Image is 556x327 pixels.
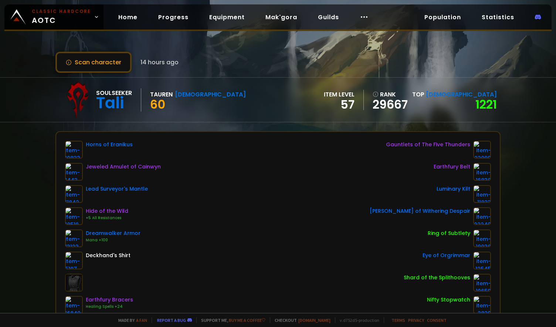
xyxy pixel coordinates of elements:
[423,252,470,259] div: Eye of Orgrimmar
[86,252,130,259] div: Deckhand's Shirt
[412,90,497,99] div: Top
[32,8,91,15] small: Classic Hardcore
[86,229,140,237] div: Dreamwalker Armor
[86,237,140,243] div: Mana +100
[473,163,491,181] img: item-16838
[473,207,491,225] img: item-22240
[96,98,132,109] div: Tali
[437,185,470,193] div: Luminary Kilt
[473,185,491,203] img: item-11823
[312,10,345,25] a: Guilds
[4,4,104,30] a: Classic HardcoreAOTC
[65,252,83,269] img: item-5107
[473,229,491,247] img: item-19038
[408,317,424,323] a: Privacy
[427,317,447,323] a: Consent
[86,207,128,215] div: Hide of the Wild
[473,252,491,269] img: item-12545
[86,215,128,221] div: +5 All Resistances
[65,229,83,247] img: item-13123
[386,141,470,149] div: Gauntlets of The Five Thunders
[229,317,265,323] a: Buy me a coffee
[152,10,194,25] a: Progress
[136,317,147,323] a: a fan
[150,96,165,113] span: 60
[373,99,408,110] a: 29667
[65,296,83,314] img: item-16840
[426,90,497,99] span: [DEMOGRAPHIC_DATA]
[140,58,179,67] span: 14 hours ago
[475,96,497,113] a: 1221
[324,99,355,110] div: 57
[65,185,83,203] img: item-11842
[373,90,408,99] div: rank
[157,317,186,323] a: Report a bug
[55,52,132,73] button: Scan character
[203,10,251,25] a: Equipment
[86,185,148,193] div: Lead Surveyor's Mantle
[175,90,246,99] div: [DEMOGRAPHIC_DATA]
[473,274,491,292] img: item-10659
[196,317,265,323] span: Support me,
[112,10,143,25] a: Home
[65,141,83,159] img: item-10833
[298,317,330,323] a: [DOMAIN_NAME]
[65,163,83,181] img: item-1443
[473,141,491,159] img: item-22099
[324,90,355,99] div: item level
[434,163,470,171] div: Earthfury Belt
[476,10,520,25] a: Statistics
[86,141,133,149] div: Horns of Eranikus
[418,10,467,25] a: Population
[391,317,405,323] a: Terms
[86,304,133,310] div: Healing Spells +24
[335,317,379,323] span: v. d752d5 - production
[86,163,161,171] div: Jeweled Amulet of Cainwyn
[150,90,173,99] div: Tauren
[428,229,470,237] div: Ring of Subtlety
[114,317,147,323] span: Made by
[260,10,303,25] a: Mak'gora
[96,88,132,98] div: Soulseeker
[86,296,133,304] div: Earthfury Bracers
[404,274,470,282] div: Shard of the Splithooves
[473,296,491,314] img: item-2820
[427,296,470,304] div: Nifty Stopwatch
[32,8,91,26] span: AOTC
[65,207,83,225] img: item-18510
[370,207,470,215] div: [PERSON_NAME] of Withering Despair
[270,317,330,323] span: Checkout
